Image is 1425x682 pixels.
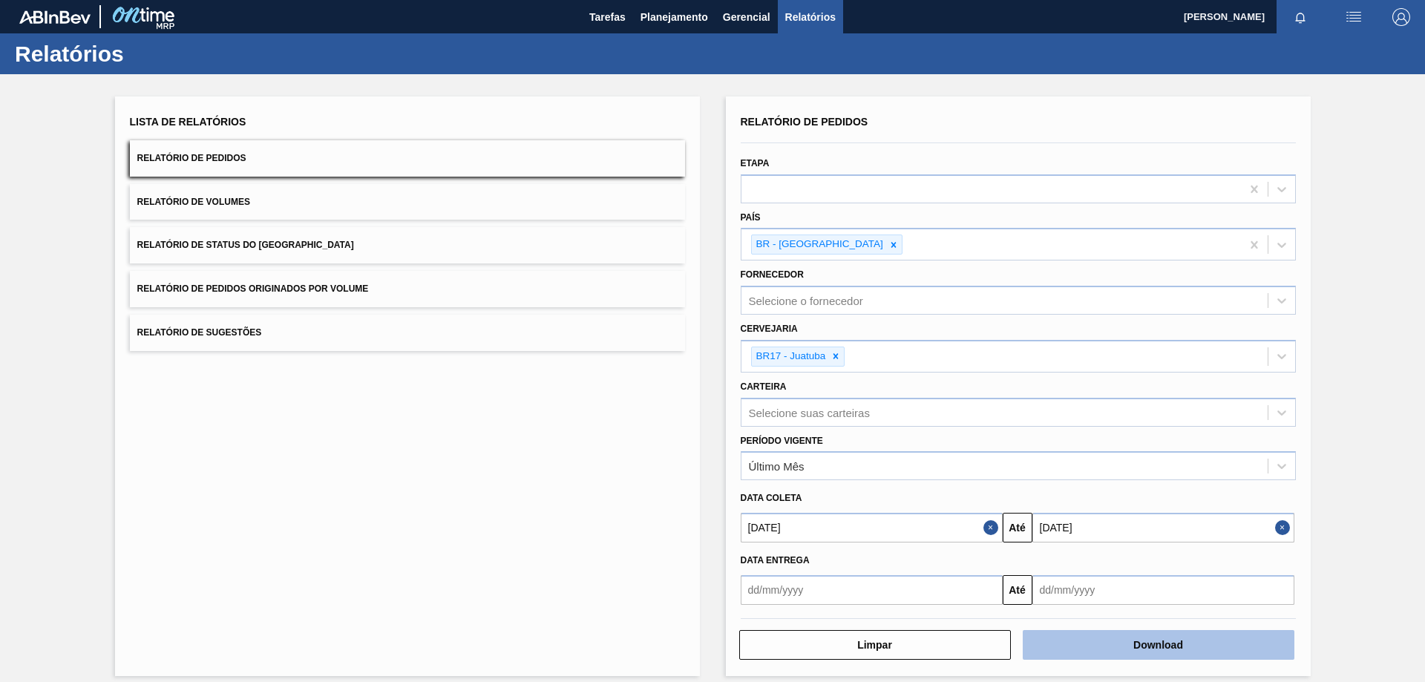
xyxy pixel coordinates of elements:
[19,10,91,24] img: TNhmsLtSVTkK8tSr43FrP2fwEKptu5GPRR3wAAAABJRU5ErkJggg==
[1003,575,1032,605] button: Até
[741,513,1003,542] input: dd/mm/yyyy
[741,381,787,392] label: Carteira
[749,406,870,419] div: Selecione suas carteiras
[1275,513,1294,542] button: Close
[130,184,685,220] button: Relatório de Volumes
[741,116,868,128] span: Relatório de Pedidos
[15,45,278,62] h1: Relatórios
[723,8,770,26] span: Gerencial
[741,158,770,168] label: Etapa
[739,630,1011,660] button: Limpar
[130,315,685,351] button: Relatório de Sugestões
[741,324,798,334] label: Cervejaria
[785,8,836,26] span: Relatórios
[130,140,685,177] button: Relatório de Pedidos
[741,555,810,565] span: Data entrega
[137,197,250,207] span: Relatório de Volumes
[1032,575,1294,605] input: dd/mm/yyyy
[741,269,804,280] label: Fornecedor
[741,493,802,503] span: Data coleta
[749,295,863,307] div: Selecione o fornecedor
[589,8,626,26] span: Tarefas
[741,436,823,446] label: Período Vigente
[1345,8,1363,26] img: userActions
[130,116,246,128] span: Lista de Relatórios
[137,153,246,163] span: Relatório de Pedidos
[137,240,354,250] span: Relatório de Status do [GEOGRAPHIC_DATA]
[130,227,685,263] button: Relatório de Status do [GEOGRAPHIC_DATA]
[1003,513,1032,542] button: Até
[752,235,885,254] div: BR - [GEOGRAPHIC_DATA]
[749,460,805,473] div: Último Mês
[1392,8,1410,26] img: Logout
[130,271,685,307] button: Relatório de Pedidos Originados por Volume
[1032,513,1294,542] input: dd/mm/yyyy
[137,327,262,338] span: Relatório de Sugestões
[752,347,828,366] div: BR17 - Juatuba
[137,283,369,294] span: Relatório de Pedidos Originados por Volume
[741,575,1003,605] input: dd/mm/yyyy
[1277,7,1324,27] button: Notificações
[1023,630,1294,660] button: Download
[641,8,708,26] span: Planejamento
[741,212,761,223] label: País
[983,513,1003,542] button: Close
